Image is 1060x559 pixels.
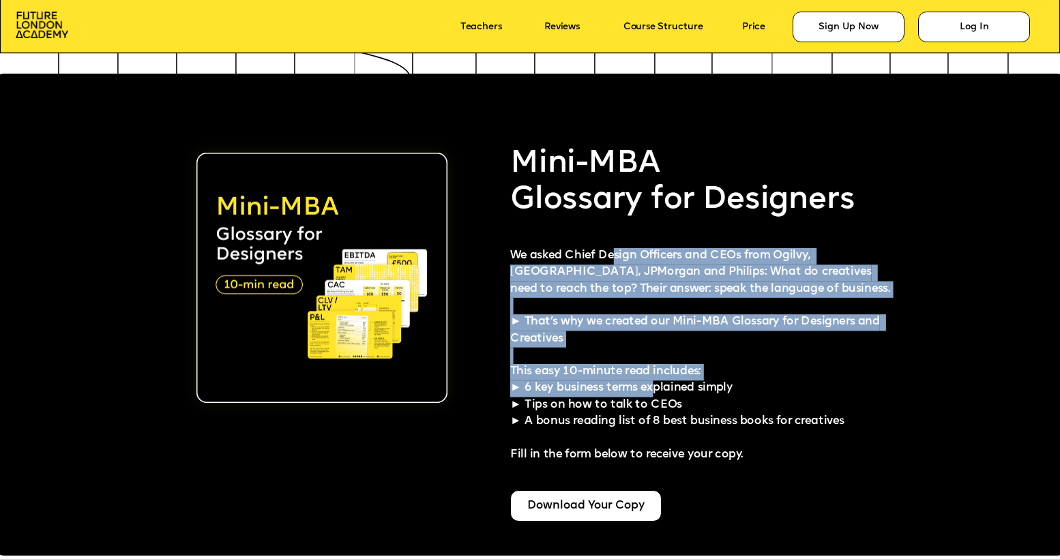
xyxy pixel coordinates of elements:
a: Price [742,22,765,32]
img: image-aac980e9-41de-4c2d-a048-f29dd30a0068.png [16,12,68,38]
span: We asked Chief Design Officers and CEOs from Ogilvy, [GEOGRAPHIC_DATA], JPMorgan and Philips: Wha... [510,250,890,344]
span: Mini-MBA [510,148,660,180]
span: This easy 10-minute read includes: ► 6 key business terms explained simply ► Tips on how to talk ... [510,366,844,460]
span: Glossary for Designers [510,184,855,216]
a: Course Structure [623,22,703,32]
a: Reviews [544,22,580,32]
a: Teachers [460,22,502,32]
